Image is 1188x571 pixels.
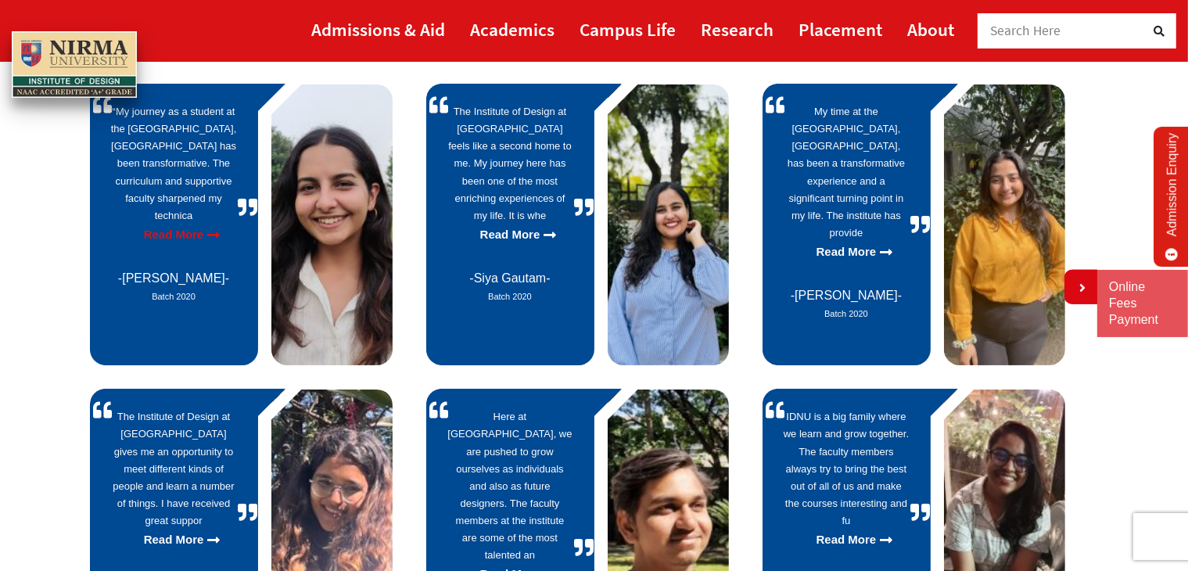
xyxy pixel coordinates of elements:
[111,530,237,550] a: Read More
[111,289,237,304] cite: Source Title
[580,12,676,47] a: Campus Life
[111,103,237,224] a: “My journey as a student at the [GEOGRAPHIC_DATA], [GEOGRAPHIC_DATA] has been transformative. The...
[1109,279,1176,328] a: Online Fees Payment
[799,12,882,47] a: Placement
[470,12,555,47] a: Academics
[784,408,910,530] a: IDNU is a big family where we learn and grow together. The faculty members always try to bring th...
[447,103,573,224] a: The Institute of Design at [GEOGRAPHIC_DATA] feels like a second home to me. My journey here has ...
[608,84,729,365] img: Siya Gautam
[447,408,573,564] a: Here at [GEOGRAPHIC_DATA], we are pushed to grow ourselves as individuals and also as future desi...
[447,289,573,304] cite: Source Title
[784,103,910,242] a: My time at the [GEOGRAPHIC_DATA], [GEOGRAPHIC_DATA], has been a transformative experience and a s...
[469,271,550,285] span: Siya Gautam
[784,530,910,550] a: Read More
[111,408,237,530] a: The Institute of Design at [GEOGRAPHIC_DATA] gives me an opportunity to meet different kinds of p...
[784,307,910,321] cite: Source Title
[791,289,902,302] span: [PERSON_NAME]
[271,84,393,365] img: Purvai Mishra
[990,22,1061,39] span: Search Here
[701,12,773,47] a: Research
[111,224,237,245] a: Read More
[907,12,954,47] a: About
[118,271,229,285] span: [PERSON_NAME]
[784,242,910,262] a: Read More
[447,224,573,245] a: Read More
[12,31,137,99] img: main_logo
[944,84,1065,365] img: Manushi Shah
[311,12,445,47] a: Admissions & Aid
